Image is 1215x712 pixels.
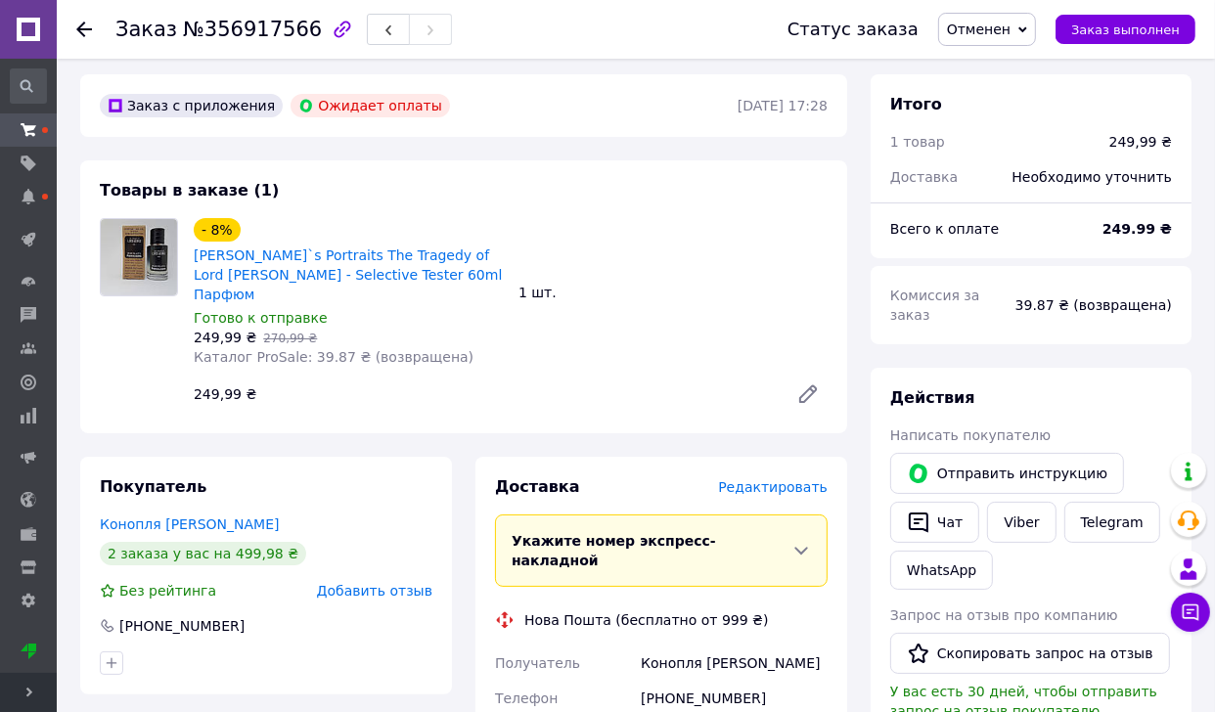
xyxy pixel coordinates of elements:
a: Конопля [PERSON_NAME] [100,516,280,532]
span: 1 товар [890,134,945,150]
div: 1 шт. [511,279,835,306]
span: Каталог ProSale: 39.87 ₴ (возвращена) [194,349,473,365]
div: Ожидает оплаты [291,94,450,117]
div: 249,99 ₴ [186,380,781,408]
span: №356917566 [183,18,322,41]
div: Статус заказа [787,20,919,39]
div: Необходимо уточнить [1001,156,1184,199]
span: Готово к отправке [194,310,328,326]
div: Заказ с приложения [100,94,283,117]
button: Чат с покупателем [1171,593,1210,632]
span: Укажите номер экспресс-накладной [512,533,716,568]
a: Редактировать [788,375,828,414]
span: Отменен [947,22,1011,37]
div: Вернуться назад [76,20,92,39]
span: Получатель [495,655,580,671]
div: 249,99 ₴ [1109,132,1172,152]
span: Заказ выполнен [1071,22,1180,37]
span: 249,99 ₴ [194,330,256,345]
span: Покупатель [100,477,206,496]
a: [PERSON_NAME]`s Portraits The Tragedy of Lord [PERSON_NAME] - Selective Tester 60ml Парфюм [194,247,502,302]
span: Товары в заказе (1) [100,181,279,200]
div: - 8% [194,218,241,242]
span: Без рейтинга [119,583,216,599]
div: 2 заказа у вас на 499,98 ₴ [100,542,306,565]
span: Комиссия за заказ [890,288,980,323]
button: Заказ выполнен [1056,15,1195,44]
span: Запрос на отзыв про компанию [890,607,1118,623]
b: 249.99 ₴ [1102,221,1172,237]
span: Итого [890,95,942,113]
button: Чат [890,502,979,543]
span: Всего к оплате [890,221,999,237]
button: Отправить инструкцию [890,453,1124,494]
span: 39.87 ₴ (возвращена) [1015,297,1172,313]
div: Конопля [PERSON_NAME] [637,645,832,681]
div: Нова Пошта (бесплатно от 999 ₴) [519,610,774,630]
span: Доставка [495,477,580,496]
span: Добавить отзыв [317,583,432,599]
span: Заказ [115,18,177,41]
span: Написать покупателю [890,427,1051,443]
div: [PHONE_NUMBER] [117,616,247,636]
a: WhatsApp [890,551,993,590]
button: Скопировать запрос на отзыв [890,633,1170,674]
a: Telegram [1064,502,1160,543]
img: Духи Penhaligon`s Portraits The Tragedy of Lord George - Selective Tester 60ml Парфюм [101,219,177,295]
a: Viber [987,502,1056,543]
span: Редактировать [718,479,828,495]
time: [DATE] 17:28 [738,98,828,113]
span: Действия [890,388,975,407]
span: 270,99 ₴ [263,332,317,345]
span: Доставка [890,169,958,185]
